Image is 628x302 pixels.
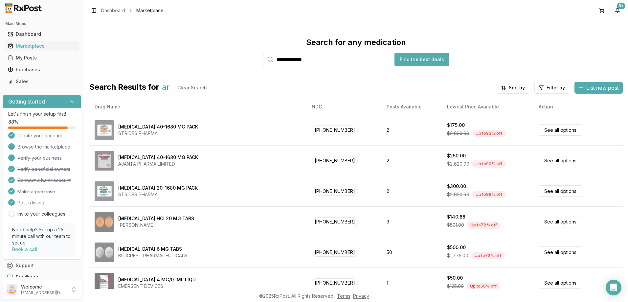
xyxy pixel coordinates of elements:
[547,84,565,91] span: Filter by
[95,151,114,171] img: Omeprazole-Sodium Bicarbonate 40-1680 MG PACK
[381,176,442,206] td: 2
[539,216,582,227] a: See all options
[612,5,623,16] button: 9+
[447,161,469,167] span: $2,620.90
[17,144,70,150] span: Browse the marketplace
[89,99,306,115] th: Drug Name
[472,160,506,168] div: Up to 90 % off
[312,248,358,257] span: [PHONE_NUMBER]
[539,185,582,197] a: See all options
[447,191,469,198] span: $2,620.90
[312,187,358,196] span: [PHONE_NUMBER]
[17,166,70,173] span: Verify beneficial owners
[5,52,78,64] a: My Posts
[381,115,442,145] td: 2
[306,99,382,115] th: NDC
[472,130,506,137] div: Up to 93 % off
[136,7,164,14] span: Marketplace
[3,271,81,283] button: Feedback
[8,119,18,125] span: 88 %
[118,154,198,161] div: [MEDICAL_DATA] 40-1680 MG PACK
[118,276,196,283] div: [MEDICAL_DATA] 4 MG/0.1ML LIQD
[8,111,76,117] p: Let's finish your setup first!
[101,7,125,14] a: Dashboard
[21,290,67,295] p: [EMAIL_ADDRESS][DOMAIN_NAME]
[162,82,169,94] span: ar
[95,273,114,293] img: Narcan 4 MG/0.1ML LIQD
[7,284,17,295] img: User avatar
[5,40,78,52] a: Marketplace
[118,283,196,290] div: EMERGENT DEVICES
[21,284,67,290] p: Welcome
[118,185,198,191] div: [MEDICAL_DATA] 20-1680 MG PACK
[447,214,465,220] div: $140.88
[17,132,62,139] span: Create your account
[3,260,81,271] button: Support
[533,99,623,115] th: Action
[539,124,582,136] a: See all options
[447,252,468,259] span: $1,775.00
[447,244,466,251] div: $500.00
[606,280,621,295] div: Open Intercom Messenger
[574,85,623,92] a: List new post
[534,82,569,94] button: Filter by
[8,31,76,37] div: Dashboard
[306,37,406,48] div: Search for any medication
[586,84,619,92] span: List new post
[471,252,505,259] div: Up to 72 % off
[89,82,159,94] span: Search Results for
[17,188,55,195] span: Make a purchase
[337,293,350,299] a: Terms
[539,246,582,258] a: See all options
[17,199,44,206] span: Post a listing
[447,283,464,290] span: $125.00
[539,277,582,289] a: See all options
[17,177,71,184] span: Connect a bank account
[447,222,464,228] span: $501.00
[3,3,45,13] img: RxPost Logo
[353,293,369,299] a: Privacy
[16,274,38,281] span: Feedback
[5,28,78,40] a: Dashboard
[17,211,65,217] a: Invite your colleagues
[95,181,114,201] img: Omeprazole-Sodium Bicarbonate 20-1680 MG PACK
[381,267,442,298] td: 1
[12,226,72,246] p: Need help? Set up a 25 minute call with our team to set up.
[447,275,463,281] div: $50.00
[447,183,466,190] div: $300.00
[8,66,76,73] div: Purchases
[12,246,37,252] a: Book a call
[17,155,62,161] span: Verify your business
[617,3,625,9] div: 9+
[381,206,442,237] td: 3
[312,156,358,165] span: [PHONE_NUMBER]
[312,278,358,287] span: [PHONE_NUMBER]
[5,76,78,87] a: Sales
[394,53,449,66] button: Find the best deals
[497,82,529,94] button: Sort by
[5,21,78,26] h2: Main Menu
[312,126,358,134] span: [PHONE_NUMBER]
[172,82,212,94] button: Clear Search
[118,161,198,167] div: AJANTA PHARMA LIMITED
[447,152,466,159] div: $250.00
[3,53,81,63] button: My Posts
[118,124,198,130] div: [MEDICAL_DATA] 40-1680 MG PACK
[3,29,81,39] button: Dashboard
[442,99,533,115] th: Lowest Price Available
[101,7,164,14] nav: breadcrumb
[118,252,187,259] div: BLUCREST PHARMACEUTICALS
[118,246,182,252] div: [MEDICAL_DATA] 6 MG TABS
[539,155,582,166] a: See all options
[381,145,442,176] td: 2
[381,99,442,115] th: Posts Available
[8,98,45,105] h3: Getting started
[3,64,81,75] button: Purchases
[95,120,114,140] img: Omeprazole-Sodium Bicarbonate 40-1680 MG PACK
[95,212,114,232] img: Vardenafil HCl 20 MG TABS
[447,122,465,128] div: $175.00
[3,76,81,87] button: Sales
[8,55,76,61] div: My Posts
[3,41,81,51] button: Marketplace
